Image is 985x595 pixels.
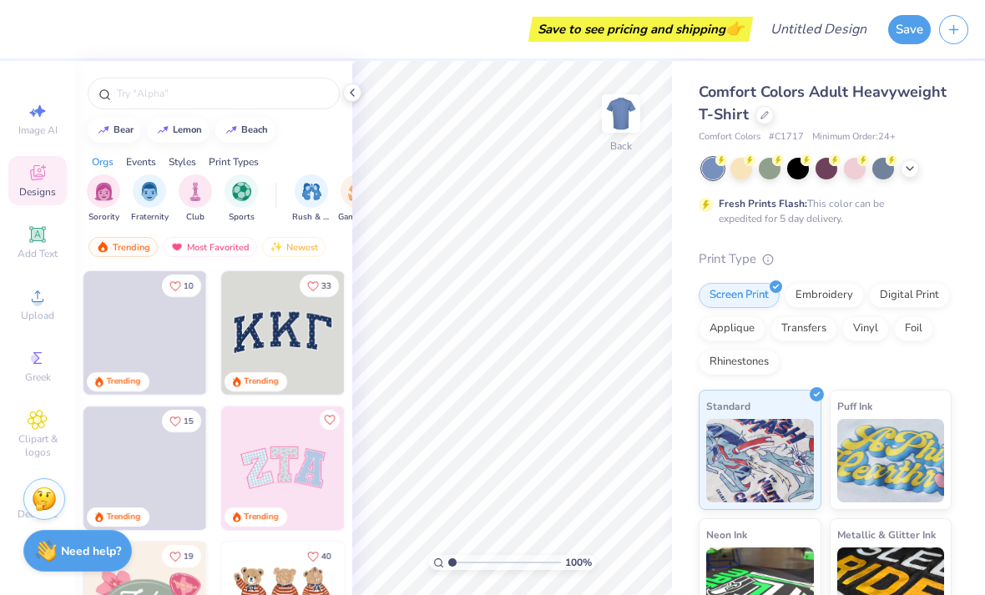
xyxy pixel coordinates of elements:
button: filter button [292,174,331,224]
strong: Need help? [61,543,121,559]
div: filter for Game Day [338,174,376,224]
div: Trending [245,511,279,523]
span: 10 [184,282,194,290]
div: filter for Sports [225,174,258,224]
img: Sorority Image [94,182,114,201]
div: Trending [88,237,158,257]
img: edfb13fc-0e43-44eb-bea2-bf7fc0dd67f9 [344,271,467,395]
img: Game Day Image [348,182,367,201]
div: filter for Sorority [87,174,120,224]
div: Embroidery [785,283,864,308]
div: This color can be expedited for 5 day delivery. [719,196,924,226]
button: lemon [147,118,210,143]
button: Like [300,275,339,297]
div: Screen Print [699,283,780,308]
img: Standard [706,419,814,502]
div: Rhinestones [699,350,780,375]
span: Standard [706,397,750,415]
button: bear [88,118,141,143]
span: 15 [184,417,194,426]
img: 5ee11766-d822-42f5-ad4e-763472bf8dcf [344,406,467,530]
img: trend_line.gif [156,125,169,135]
button: filter button [225,174,258,224]
div: Trending [245,376,279,388]
div: beach [241,125,268,134]
button: Save [888,15,931,44]
span: Image AI [18,124,58,137]
button: filter button [87,174,120,224]
img: Puff Ink [837,419,945,502]
img: trending.gif [96,241,109,253]
button: filter button [131,174,169,224]
span: Club [186,211,205,224]
div: Orgs [92,154,114,169]
div: Print Type [699,250,952,269]
button: Like [162,410,201,432]
button: Like [162,275,201,297]
span: # C1717 [769,130,804,144]
img: 9980f5e8-e6a1-4b4a-8839-2b0e9349023c [221,406,345,530]
div: lemon [173,125,202,134]
div: Trending [107,511,141,523]
div: Save to see pricing and shipping [533,17,749,42]
img: trend_line.gif [97,125,110,135]
button: filter button [179,174,212,224]
img: Newest.gif [270,241,283,253]
img: 3b9aba4f-e317-4aa7-a679-c95a879539bd [221,271,345,395]
span: 33 [321,282,331,290]
span: Comfort Colors [699,130,760,144]
button: Like [162,545,201,567]
div: Transfers [770,316,837,341]
img: Fraternity Image [140,182,159,201]
div: Back [610,139,632,154]
button: filter button [338,174,376,224]
span: Upload [21,309,54,322]
img: trend_line.gif [225,125,238,135]
span: Puff Ink [837,397,872,415]
div: Vinyl [842,316,889,341]
span: Designs [19,185,56,199]
div: Events [126,154,156,169]
span: Add Text [18,247,58,260]
span: 19 [184,552,194,561]
span: 👉 [725,18,744,38]
img: Sports Image [232,182,251,201]
input: Try "Alpha" [115,85,329,102]
img: Back [604,97,638,130]
div: Foil [894,316,933,341]
span: Greek [25,371,51,384]
input: Untitled Design [757,13,880,46]
span: Minimum Order: 24 + [812,130,896,144]
span: Rush & Bid [292,211,331,224]
div: Digital Print [869,283,950,308]
strong: Fresh Prints Flash: [719,197,807,210]
span: Sports [229,211,255,224]
span: Neon Ink [706,526,747,543]
span: 100 % [565,555,592,570]
img: most_fav.gif [170,241,184,253]
div: Newest [262,237,326,257]
img: d12a98c7-f0f7-4345-bf3a-b9f1b718b86e [206,406,330,530]
div: Styles [169,154,196,169]
div: Print Types [209,154,259,169]
span: 40 [321,552,331,561]
div: filter for Club [179,174,212,224]
div: Applique [699,316,765,341]
button: Like [300,545,339,567]
span: Sorority [88,211,119,224]
span: Comfort Colors Adult Heavyweight T-Shirt [699,82,947,124]
span: Game Day [338,211,376,224]
img: e74243e0-e378-47aa-a400-bc6bcb25063a [206,271,330,395]
span: Decorate [18,507,58,521]
button: Like [320,410,340,430]
div: bear [114,125,134,134]
img: Rush & Bid Image [302,182,321,201]
span: Clipart & logos [8,432,67,459]
button: beach [215,118,275,143]
img: Club Image [186,182,205,201]
span: Fraternity [131,211,169,224]
div: Most Favorited [163,237,257,257]
span: Metallic & Glitter Ink [837,526,936,543]
div: Trending [107,376,141,388]
div: filter for Fraternity [131,174,169,224]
